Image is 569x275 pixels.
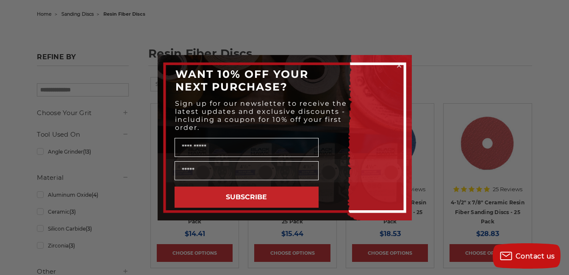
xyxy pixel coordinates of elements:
[493,243,561,269] button: Contact us
[516,252,555,260] span: Contact us
[175,99,347,132] span: Sign up for our newsletter to receive the latest updates and exclusive discounts - including a co...
[395,61,403,70] button: Close dialog
[175,68,308,93] span: WANT 10% OFF YOUR NEXT PURCHASE?
[175,161,319,180] input: Email
[175,187,319,208] button: SUBSCRIBE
